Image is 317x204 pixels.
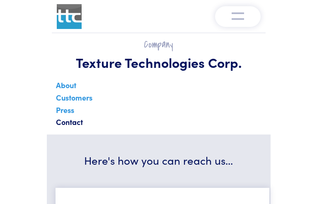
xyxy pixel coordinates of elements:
[215,6,261,27] button: Toggle navigation
[57,4,82,29] img: ttc_logo_1x1_v1.0.png
[57,38,261,51] h2: Company
[57,54,261,71] h1: Texture Technologies Corp.
[57,153,261,168] h3: Here's how you can reach us...
[54,91,94,109] a: Customers
[232,10,244,20] img: menu-v1.0.png
[54,115,85,133] a: Contact
[54,78,78,96] a: About
[54,103,76,121] a: Press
